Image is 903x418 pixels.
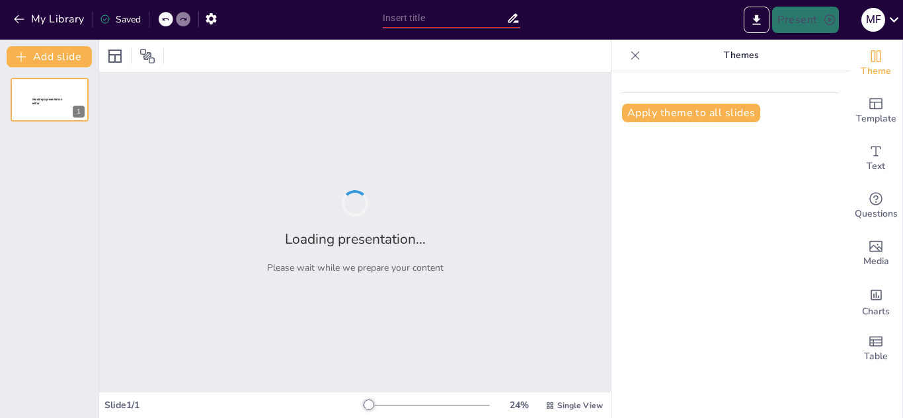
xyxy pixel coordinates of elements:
span: Template [856,112,896,126]
span: Questions [855,207,898,221]
button: Export to PowerPoint [744,7,769,33]
div: 1 [11,78,89,122]
input: Insert title [383,9,506,28]
div: Get real-time input from your audience [849,182,902,230]
span: Table [864,349,888,364]
div: Layout [104,46,126,67]
div: Saved [100,13,141,26]
div: Add text boxes [849,135,902,182]
div: Add ready made slides [849,87,902,135]
div: Change the overall theme [849,40,902,87]
span: Media [863,254,889,269]
span: Text [867,159,885,174]
button: Add slide [7,46,92,67]
button: My Library [10,9,90,30]
div: Add images, graphics, shapes or video [849,230,902,277]
span: Theme [861,64,891,79]
p: Themes [646,40,836,71]
div: Add a table [849,325,902,372]
div: 1 [73,106,85,118]
span: Single View [557,400,603,411]
button: Present [772,7,838,33]
div: Slide 1 / 1 [104,399,363,411]
span: Sendsteps presentation editor [32,98,62,105]
button: m f [861,7,885,33]
span: Charts [862,304,890,319]
p: Please wait while we prepare your content [267,261,444,274]
div: 24 % [503,399,535,411]
div: m f [861,8,885,32]
button: Apply theme to all slides [622,104,760,122]
div: Add charts and graphs [849,277,902,325]
h2: Loading presentation... [285,230,426,248]
span: Position [139,48,155,64]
